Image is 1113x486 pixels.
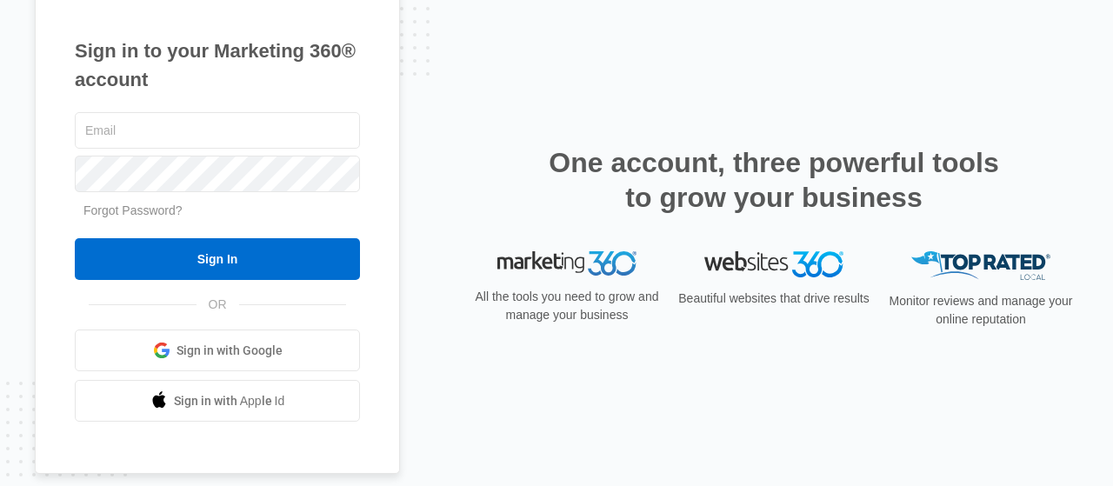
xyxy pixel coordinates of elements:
[75,238,360,280] input: Sign In
[911,251,1050,280] img: Top Rated Local
[470,288,664,324] p: All the tools you need to grow and manage your business
[75,330,360,371] a: Sign in with Google
[704,251,843,276] img: Websites 360
[197,296,239,314] span: OR
[75,380,360,422] a: Sign in with Apple Id
[883,292,1078,329] p: Monitor reviews and manage your online reputation
[676,290,871,308] p: Beautiful websites that drive results
[543,145,1004,215] h2: One account, three powerful tools to grow your business
[177,342,283,360] span: Sign in with Google
[174,392,285,410] span: Sign in with Apple Id
[497,251,636,276] img: Marketing 360
[75,112,360,149] input: Email
[83,203,183,217] a: Forgot Password?
[75,37,360,94] h1: Sign in to your Marketing 360® account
